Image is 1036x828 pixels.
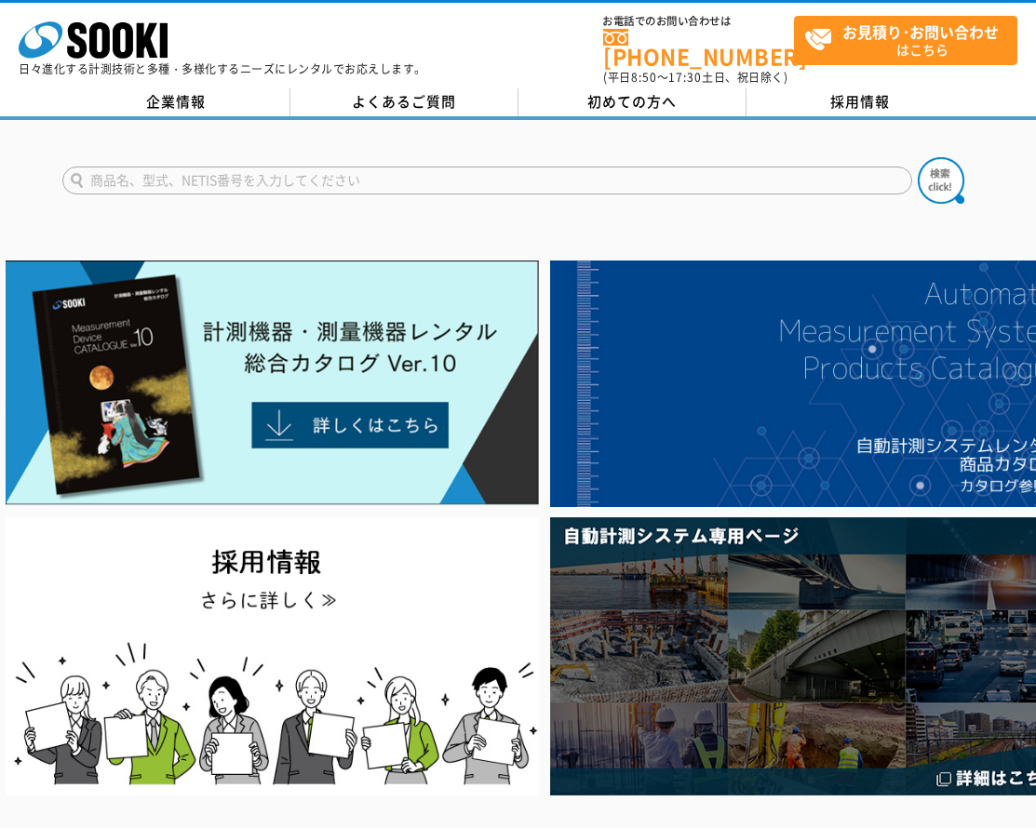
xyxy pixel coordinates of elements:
span: お電話でのお問い合わせは [603,16,794,27]
p: 日々進化する計測技術と多種・多様化するニーズにレンタルでお応えします。 [19,63,426,74]
span: はこちら [804,17,1016,63]
img: SOOKI recruit [6,517,539,795]
a: よくあるご質問 [290,88,518,116]
a: 企業情報 [62,88,290,116]
span: (平日 ～ 土日、祝日除く) [603,69,787,86]
strong: お見積り･お問い合わせ [842,20,999,43]
a: [PHONE_NUMBER] [603,29,794,67]
img: btn_search.png [918,157,964,204]
a: お見積り･お問い合わせはこちら [794,16,1017,65]
span: 17:30 [668,69,702,86]
span: 8:50 [631,69,657,86]
img: Catalog Ver10 [6,260,539,505]
input: 商品名、型式、NETIS番号を入力してください [62,167,912,194]
a: 採用情報 [747,88,975,116]
a: 初めての方へ [518,88,747,116]
span: 初めての方へ [587,91,677,112]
